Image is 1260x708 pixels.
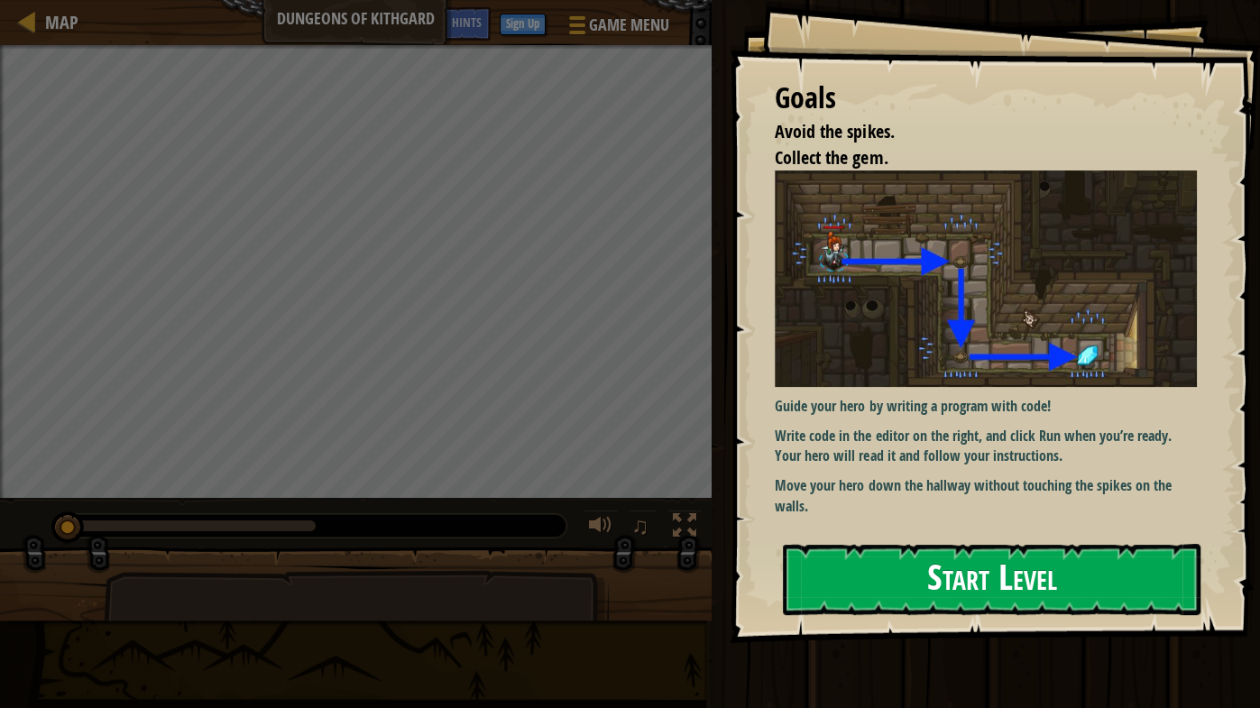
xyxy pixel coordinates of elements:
[752,145,1192,171] li: Collect the gem.
[631,512,649,539] span: ♫
[783,544,1200,615] button: Start Level
[775,78,1197,119] div: Goals
[555,7,680,50] button: Game Menu
[589,14,669,37] span: Game Menu
[775,119,894,143] span: Avoid the spikes.
[500,14,546,35] button: Sign Up
[45,10,78,34] span: Map
[667,510,703,547] button: Toggle fullscreen
[628,510,658,547] button: ♫
[752,119,1192,145] li: Avoid the spikes.
[775,170,1197,387] img: Dungeons of kithgard
[775,426,1197,467] p: Write code in the editor on the right, and click Run when you’re ready. Your hero will read it an...
[36,10,78,34] a: Map
[775,145,888,170] span: Collect the gem.
[452,14,482,31] span: Hints
[775,475,1197,517] p: Move your hero down the hallway without touching the spikes on the walls.
[775,396,1197,417] p: Guide your hero by writing a program with code!
[583,510,619,547] button: Adjust volume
